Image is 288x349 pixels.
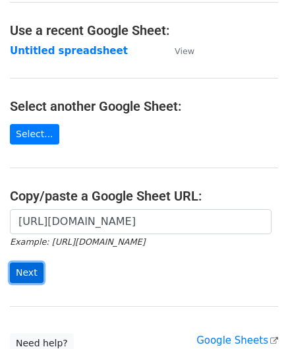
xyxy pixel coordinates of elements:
[10,237,145,247] small: Example: [URL][DOMAIN_NAME]
[161,45,194,57] a: View
[10,45,128,57] a: Untitled spreadsheet
[10,188,278,204] h4: Copy/paste a Google Sheet URL:
[10,98,278,114] h4: Select another Google Sheet:
[10,209,272,234] input: Paste your Google Sheet URL here
[196,334,278,346] a: Google Sheets
[10,22,278,38] h4: Use a recent Google Sheet:
[10,124,59,144] a: Select...
[222,286,288,349] iframe: Chat Widget
[175,46,194,56] small: View
[10,263,43,283] input: Next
